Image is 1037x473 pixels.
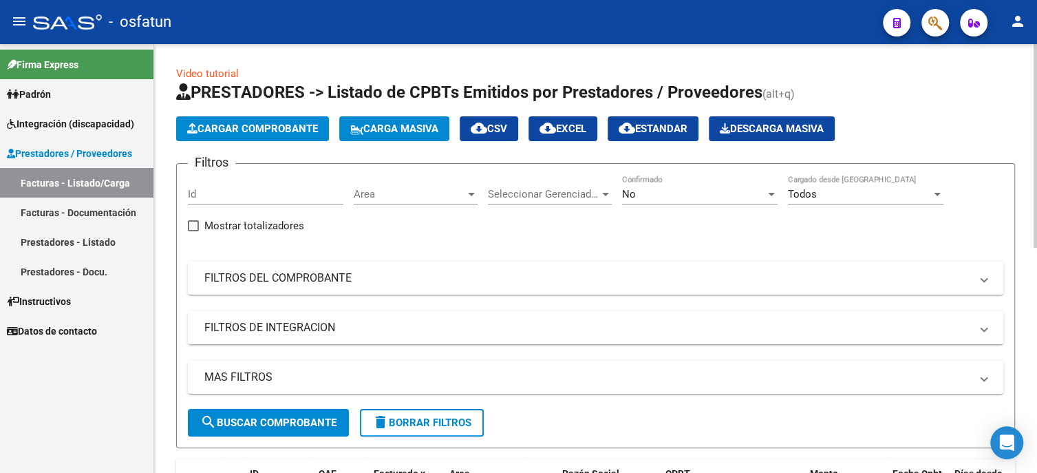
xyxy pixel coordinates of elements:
[372,414,389,430] mat-icon: delete
[350,123,438,135] span: Carga Masiva
[176,83,762,102] span: PRESTADORES -> Listado de CPBTs Emitidos por Prestadores / Proveedores
[187,123,318,135] span: Cargar Comprobante
[7,87,51,102] span: Padrón
[204,218,304,234] span: Mostrar totalizadores
[619,120,635,136] mat-icon: cloud_download
[788,188,817,200] span: Todos
[488,188,599,200] span: Seleccionar Gerenciador
[339,116,449,141] button: Carga Masiva
[619,123,687,135] span: Estandar
[7,324,97,339] span: Datos de contacto
[204,320,970,335] mat-panel-title: FILTROS DE INTEGRACION
[990,426,1023,459] div: Open Intercom Messenger
[188,153,235,172] h3: Filtros
[7,116,134,132] span: Integración (discapacidad)
[200,414,217,430] mat-icon: search
[7,57,78,72] span: Firma Express
[539,120,556,136] mat-icon: cloud_download
[7,294,71,309] span: Instructivos
[7,146,132,161] span: Prestadores / Proveedores
[372,417,471,429] span: Borrar Filtros
[188,409,349,437] button: Buscar Comprobante
[539,123,586,135] span: EXCEL
[109,7,171,37] span: - osfatun
[471,123,507,135] span: CSV
[200,417,336,429] span: Buscar Comprobante
[460,116,518,141] button: CSV
[204,370,970,385] mat-panel-title: MAS FILTROS
[204,271,970,286] mat-panel-title: FILTROS DEL COMPROBANTE
[354,188,465,200] span: Area
[608,116,698,141] button: Estandar
[176,116,329,141] button: Cargar Comprobante
[709,116,835,141] button: Descarga Masiva
[188,311,1003,344] mat-expansion-panel-header: FILTROS DE INTEGRACION
[188,361,1003,394] mat-expansion-panel-header: MAS FILTROS
[720,123,824,135] span: Descarga Masiva
[622,188,636,200] span: No
[1009,13,1026,30] mat-icon: person
[762,87,795,101] span: (alt+q)
[709,116,835,141] app-download-masive: Descarga masiva de comprobantes (adjuntos)
[471,120,487,136] mat-icon: cloud_download
[360,409,484,437] button: Borrar Filtros
[176,67,239,80] a: Video tutorial
[11,13,28,30] mat-icon: menu
[528,116,597,141] button: EXCEL
[188,262,1003,295] mat-expansion-panel-header: FILTROS DEL COMPROBANTE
